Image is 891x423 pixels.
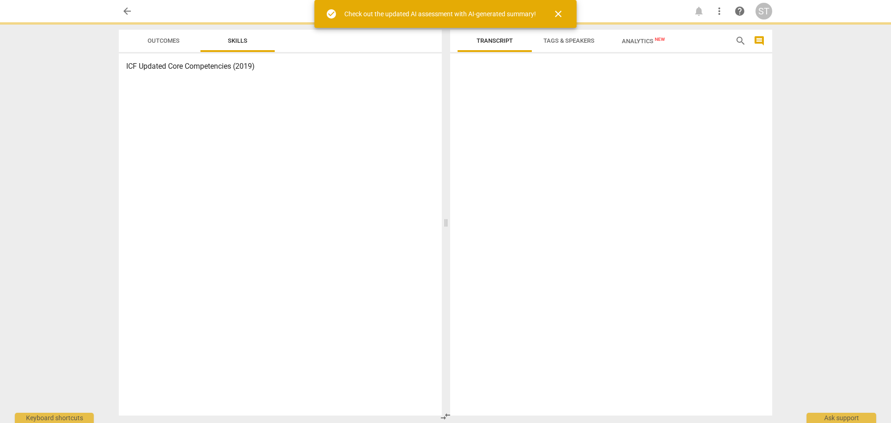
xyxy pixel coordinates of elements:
span: more_vert [714,6,725,17]
span: check_circle [326,8,337,20]
div: Ask support [807,413,876,423]
span: Analytics [622,38,665,45]
button: ST [755,3,772,20]
span: help [734,6,745,17]
div: Check out the updated AI assessment with AI-generated summary! [344,9,536,19]
span: search [735,35,746,46]
span: Transcript [477,37,513,44]
span: comment [754,35,765,46]
div: Keyboard shortcuts [15,413,94,423]
button: Search [733,33,748,48]
button: Show/Hide comments [752,33,767,48]
span: arrow_back [122,6,133,17]
span: close [553,8,564,20]
a: Help [731,3,748,20]
span: compare_arrows [440,411,451,422]
span: Outcomes [148,37,180,44]
span: New [655,37,665,42]
button: Close [547,3,569,25]
span: Tags & Speakers [543,37,594,44]
span: Skills [228,37,247,44]
h3: ICF Updated Core Competencies (2019) [126,61,434,72]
